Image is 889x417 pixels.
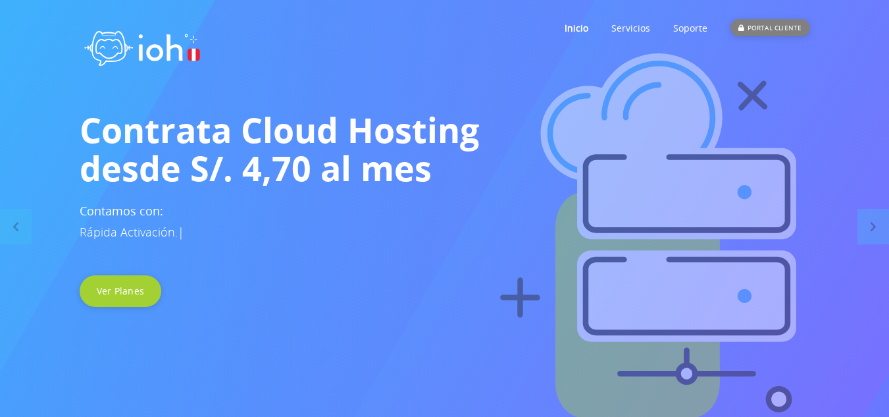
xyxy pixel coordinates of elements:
a: Inicio [565,2,588,54]
span: Rápida Activación. [80,224,178,240]
h3: Contamos con: [80,200,810,242]
a: Ver Planes [80,275,162,307]
a: Servicios [611,2,650,54]
h1: Contrata Cloud Hosting desde S/. 4,70 al mes [80,111,810,187]
img: logo ioh [80,16,205,75]
div: PORTAL CLIENTE [730,19,809,36]
a: PORTAL CLIENTE [730,2,809,54]
span: | [178,224,184,240]
a: Soporte [673,2,707,54]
